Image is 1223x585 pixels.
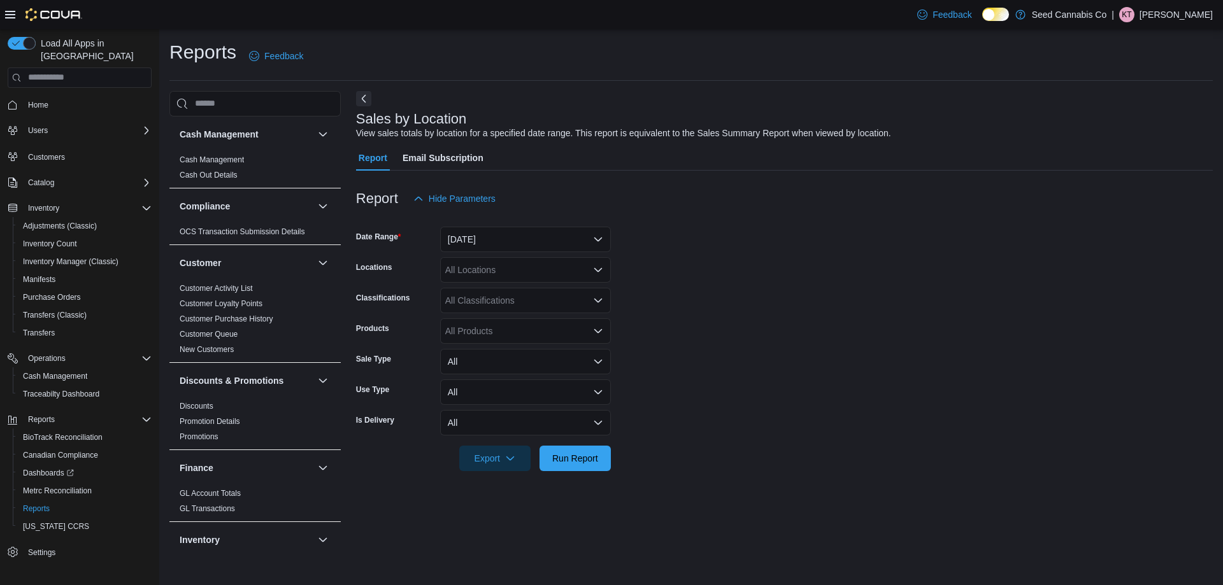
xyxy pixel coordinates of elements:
span: Hide Parameters [429,192,496,205]
div: Cash Management [169,152,341,188]
p: Seed Cannabis Co [1032,7,1107,22]
span: Transfers (Classic) [23,310,87,320]
span: Adjustments (Classic) [18,218,152,234]
span: GL Account Totals [180,488,241,498]
span: Reports [28,414,55,425]
button: Compliance [180,200,313,213]
button: Catalog [23,175,59,190]
h3: Cash Management [180,128,259,141]
a: GL Transactions [180,504,235,513]
button: Metrc Reconciliation [13,482,157,500]
button: Traceabilty Dashboard [13,385,157,403]
span: OCS Transaction Submission Details [180,227,305,237]
a: Inventory Manager (Classic) [18,254,124,269]
span: Customer Purchase History [180,314,273,324]
span: Dashboards [23,468,74,478]
button: Users [23,123,53,138]
label: Is Delivery [356,415,394,425]
div: Compliance [169,224,341,244]
span: Reports [23,412,152,427]
button: Home [3,95,157,114]
button: All [440,379,611,405]
button: Reports [13,500,157,518]
span: Cash Management [180,155,244,165]
a: Home [23,97,54,113]
label: Products [356,323,389,334]
button: Purchase Orders [13,288,157,306]
a: Purchase Orders [18,290,86,305]
a: Promotions [180,432,218,441]
button: Canadian Compliance [13,446,157,464]
span: Customers [28,152,65,162]
h3: Inventory [180,533,220,546]
button: Settings [3,543,157,561]
button: Open list of options [593,326,603,336]
button: Inventory [315,532,331,547]
span: Feedback [933,8,971,21]
button: Inventory Count [13,235,157,253]
button: Inventory [23,201,64,216]
h3: Report [356,191,398,206]
a: Feedback [244,43,308,69]
h3: Customer [180,257,221,269]
div: Finance [169,486,341,521]
span: Washington CCRS [18,519,152,534]
a: Customer Queue [180,330,238,339]
button: BioTrack Reconciliation [13,428,157,446]
span: Customers [23,148,152,164]
button: Users [3,122,157,139]
a: Cash Out Details [180,171,238,180]
h3: Finance [180,462,213,474]
span: Canadian Compliance [23,450,98,460]
button: [US_STATE] CCRS [13,518,157,535]
label: Classifications [356,293,410,303]
span: Cash Management [18,369,152,384]
span: Inventory Manager (Classic) [23,257,118,267]
button: Cash Management [315,127,331,142]
a: Customer Activity List [180,284,253,293]
a: Canadian Compliance [18,448,103,463]
span: Canadian Compliance [18,448,152,463]
span: Reports [23,504,50,514]
a: Traceabilty Dashboard [18,386,104,402]
span: Catalog [28,178,54,188]
span: KT [1122,7,1131,22]
span: Report [359,145,387,171]
button: Customer [315,255,331,271]
p: [PERSON_NAME] [1140,7,1213,22]
button: Operations [23,351,71,366]
span: Metrc Reconciliation [23,486,92,496]
span: Transfers (Classic) [18,307,152,323]
span: Home [28,100,48,110]
span: Inventory Count [18,236,152,251]
a: Inventory Count [18,236,82,251]
button: Finance [180,462,313,474]
a: Reports [18,501,55,516]
span: BioTrack Reconciliation [23,432,103,442]
button: Inventory [180,533,313,546]
span: Metrc Reconciliation [18,483,152,498]
a: Customer Loyalty Points [180,299,262,308]
span: Discounts [180,401,213,411]
button: Discounts & Promotions [180,374,313,387]
button: Operations [3,349,157,367]
button: Discounts & Promotions [315,373,331,388]
a: BioTrack Reconciliation [18,430,108,445]
span: Customer Activity List [180,283,253,293]
div: Customer [169,281,341,362]
a: Dashboards [13,464,157,482]
span: Operations [23,351,152,366]
span: Settings [23,544,152,560]
span: Cash Out Details [180,170,238,180]
span: Purchase Orders [23,292,81,302]
h1: Reports [169,39,236,65]
button: Transfers (Classic) [13,306,157,324]
img: Cova [25,8,82,21]
button: Open list of options [593,265,603,275]
p: | [1112,7,1114,22]
span: Adjustments (Classic) [23,221,97,231]
a: Manifests [18,272,61,287]
label: Date Range [356,232,401,242]
span: Manifests [23,274,55,285]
